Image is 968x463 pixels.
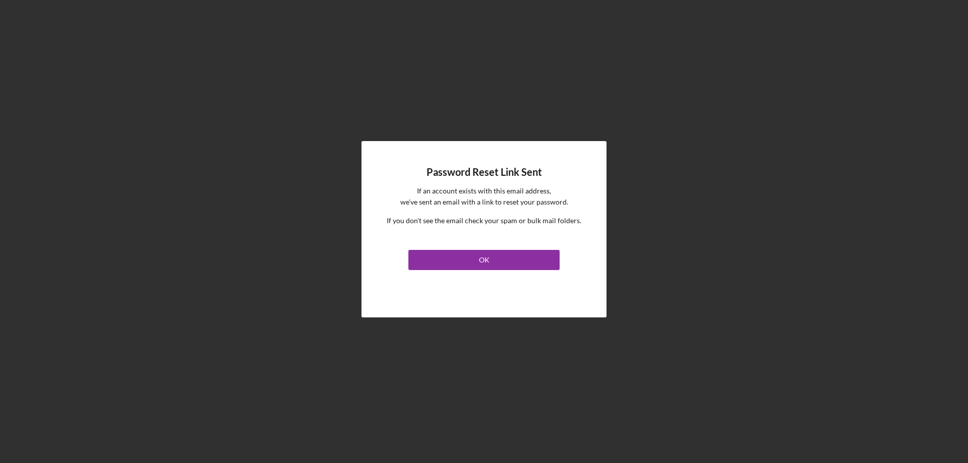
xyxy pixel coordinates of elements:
[408,246,560,270] a: OK
[479,250,490,270] div: OK
[387,215,581,226] p: If you don't see the email check your spam or bulk mail folders.
[427,166,542,178] h4: Password Reset Link Sent
[400,185,568,208] p: If an account exists with this email address, we've sent an email with a link to reset your passw...
[408,250,560,270] button: OK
